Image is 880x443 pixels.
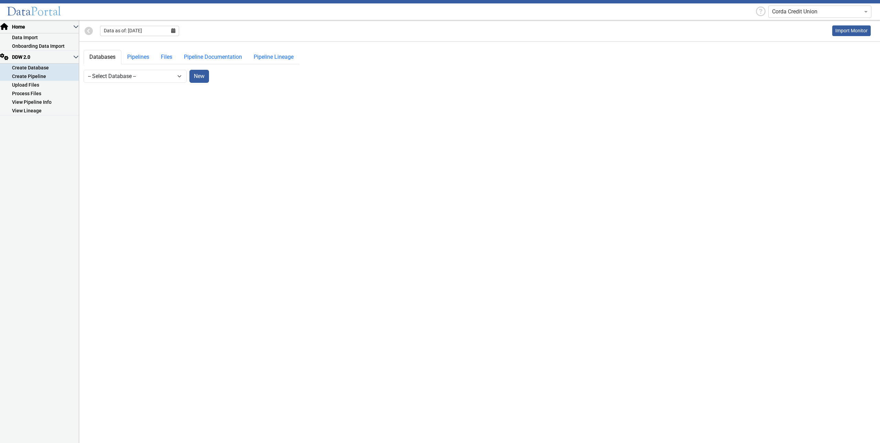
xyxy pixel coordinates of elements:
a: Files [155,50,178,64]
div: Help [753,5,768,19]
span: Data [7,4,31,19]
ng-select: Corda Credit Union [768,5,871,18]
a: Databases [84,50,121,64]
a: Pipelines [121,50,155,64]
a: Pipeline Lineage [248,50,299,64]
a: Pipeline Documentation [178,50,248,64]
span: DDW 2.0 [11,54,73,61]
a: This is available for Darling Employees only [832,25,871,36]
span: Home [11,23,73,31]
span: Data as of: [DATE] [104,27,142,34]
button: New [189,70,209,83]
span: Portal [31,4,61,19]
